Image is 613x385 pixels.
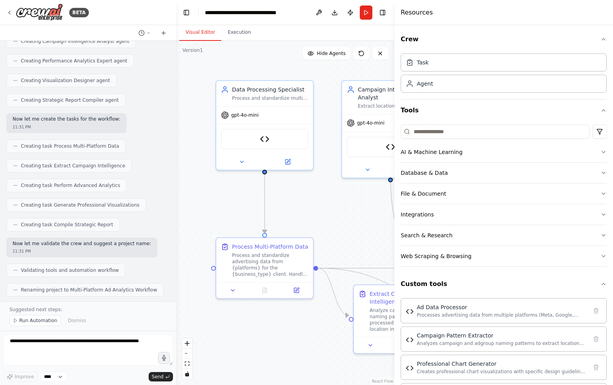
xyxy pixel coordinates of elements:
div: Professional Chart Generator [417,360,587,368]
div: Ad Data Processor [417,303,587,311]
img: Ad Data Processor [260,134,269,144]
button: Send [149,372,173,381]
button: Execution [221,24,257,41]
span: Creating task Extract Campaign Intelligence [21,163,125,169]
button: Hide left sidebar [181,7,192,18]
div: Search & Research [401,231,453,239]
span: Dismiss [68,317,86,324]
div: Process and standardize advertising data from {platforms} for the {business_type} client. Handle ... [232,252,308,277]
div: Campaign Pattern Extractor [417,332,587,339]
div: Process and standardize multi-platform advertising data from {platforms} for the client's {busine... [232,95,308,101]
button: Crew [401,28,607,50]
p: Now let me validate the crew and suggest a project name: [13,241,151,247]
button: Delete tool [591,334,602,345]
div: Analyzes campaign and adgroup naming patterns to extract location information, classify funnel st... [417,340,587,346]
div: Data Processing Specialist [232,86,308,93]
div: Data Processing SpecialistProcess and standardize multi-platform advertising data from {platforms... [215,80,314,170]
div: Database & Data [401,169,448,177]
span: Validating tools and automation workflow [21,267,119,273]
g: Edge from 1de48acd-0948-4012-8a79-eab704be344d to 49d315b3-104f-4960-971e-29b173d75109 [261,174,269,233]
button: Open in side panel [283,286,310,295]
div: Extract Campaign Intelligence [370,290,446,306]
div: AI & Machine Learning [401,148,462,156]
button: AI & Machine Learning [401,142,607,162]
button: Web Scraping & Browsing [401,246,607,266]
span: Hide Agents [317,50,346,57]
a: React Flow attribution [372,379,393,383]
span: Creating Performance Analytics Expert agent [21,58,127,64]
button: File & Document [401,183,607,204]
button: Click to speak your automation idea [158,352,170,364]
span: Renaming project to Multi-Platform Ad Analytics Workflow [21,287,157,293]
p: Suggested next steps: [9,306,167,313]
div: Version 1 [182,47,203,53]
span: gpt-4o-mini [357,120,385,126]
div: Process Multi-Platform DataProcess and standardize advertising data from {platforms} for the {bus... [215,237,314,299]
nav: breadcrumb [205,9,293,16]
div: 11:31 PM [13,124,120,130]
button: Open in side panel [265,157,310,167]
button: Tools [401,99,607,121]
div: Crew [401,50,607,99]
button: toggle interactivity [182,369,192,379]
span: Creating Campaign Intelligence Analyst agent [21,38,129,44]
img: Campaign Pattern Extractor [406,336,414,344]
button: Delete tool [591,305,602,316]
button: Delete tool [591,362,602,373]
div: Process Multi-Platform Data [232,243,308,251]
span: Creating task Perform Advanced Analytics [21,182,120,189]
button: No output available [248,286,282,295]
g: Edge from 49d315b3-104f-4960-971e-29b173d75109 to 5155192f-2ed7-45b4-a3b1-ee62fc10867c [318,264,349,319]
button: Run Automation [9,315,61,326]
div: React Flow controls [182,338,192,379]
div: File & Document [401,190,446,198]
button: Database & Data [401,163,607,183]
div: Analyze campaign and adgroup naming patterns from the processed data to extract location informat... [370,307,446,332]
img: Campaign Pattern Extractor [386,142,395,152]
div: Campaign Intelligence Analyst [358,86,434,101]
button: zoom out [182,348,192,359]
div: Tools [401,121,607,273]
span: Creating task Process Multi-Platform Data [21,143,119,149]
button: Hide Agents [303,47,350,60]
span: Creating Strategic Report Compiler agent [21,97,119,103]
button: zoom in [182,338,192,348]
div: 11:31 PM [13,248,151,254]
div: Extract location patterns and funnel stage classifications from campaign naming conventions acros... [358,103,434,109]
div: Web Scraping & Browsing [401,252,471,260]
button: Improve [3,372,37,382]
p: Now let me create the tasks for the workflow: [13,116,120,123]
span: Improve [15,374,34,380]
button: Switch to previous chat [135,28,154,38]
span: Run Automation [19,317,57,324]
div: Campaign Intelligence AnalystExtract location patterns and funnel stage classifications from camp... [341,80,440,178]
div: Processes advertising data from multiple platforms (Meta, Google, TikTok, Snapchat) with standard... [417,312,587,318]
img: Professional Chart Generator [406,364,414,372]
span: Creating Visualization Designer agent [21,77,110,84]
div: BETA [69,8,89,17]
img: Logo [16,4,63,21]
button: Visual Editor [179,24,221,41]
button: fit view [182,359,192,369]
button: Hide right sidebar [377,7,388,18]
div: Task [417,59,429,66]
h4: Resources [401,8,433,17]
span: Creating task Generate Professional Visualizations [21,202,140,208]
button: Search & Research [401,225,607,246]
button: No output available [386,341,419,350]
span: Creating task Compile Strategic Report [21,222,113,228]
div: Agent [417,80,433,88]
span: Send [152,374,164,380]
div: Creates professional chart visualizations with specific design guidelines including custom color ... [417,368,587,375]
button: Integrations [401,204,607,225]
button: Start a new chat [157,28,170,38]
button: Dismiss [64,315,90,326]
img: Ad Data Processor [406,308,414,315]
div: Extract Campaign IntelligenceAnalyze campaign and adgroup naming patterns from the processed data... [353,284,451,354]
span: gpt-4o-mini [231,112,259,118]
button: Custom tools [401,273,607,295]
div: Integrations [401,211,434,218]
